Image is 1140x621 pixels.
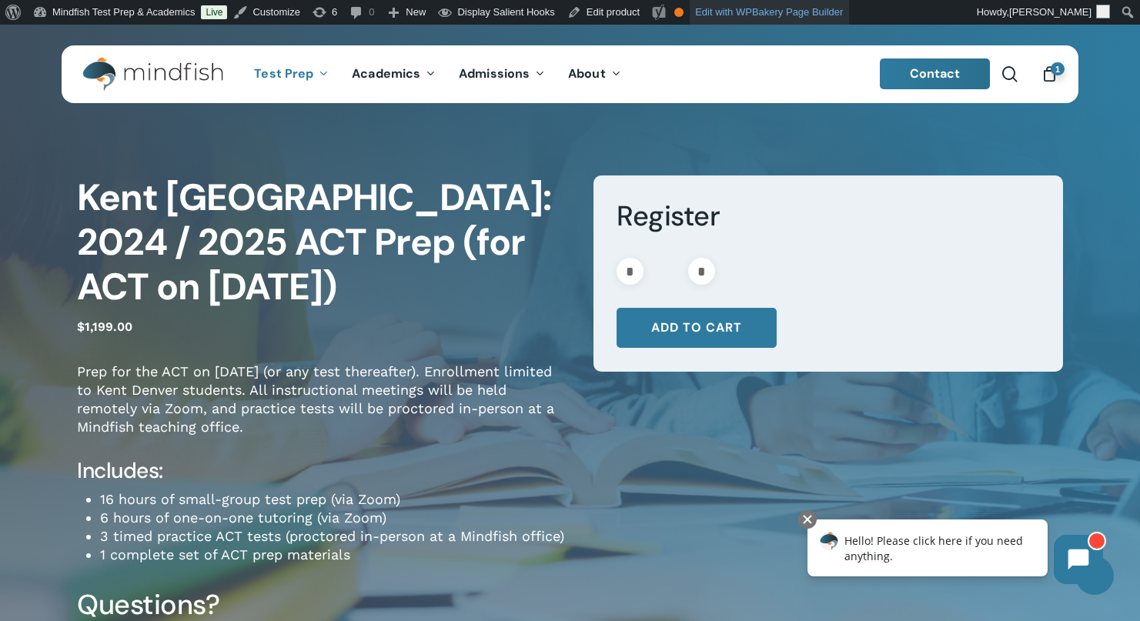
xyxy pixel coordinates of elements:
a: About [557,68,633,81]
span: Admissions [459,65,530,82]
span: Test Prep [254,65,313,82]
p: Prep for the ACT on [DATE] (or any test thereafter). Enrollment limited to Kent Denver students. ... [77,362,570,457]
iframe: Chatbot [791,507,1118,599]
span: About [568,65,606,82]
a: Test Prep [242,68,340,81]
a: Live [201,5,227,19]
input: Product quantity [648,258,684,285]
a: Cart [1041,65,1058,82]
a: Admissions [447,68,557,81]
bdi: 1,199.00 [77,319,132,334]
span: 1 [1051,62,1065,75]
span: [PERSON_NAME] [1009,6,1092,18]
button: Add to cart [617,308,777,348]
span: Academics [352,65,420,82]
a: Contact [880,58,991,89]
li: 1 complete set of ACT prep materials [100,546,570,564]
span: $ [77,319,85,334]
nav: Main Menu [242,45,632,103]
a: Academics [340,68,447,81]
h4: Includes: [77,457,570,485]
h1: Kent [GEOGRAPHIC_DATA]: 2024 / 2025 ACT Prep (for ACT on [DATE]) [77,175,570,309]
li: 16 hours of small-group test prep (via Zoom) [100,490,570,509]
div: OK [674,8,684,17]
header: Main Menu [62,45,1078,103]
li: 6 hours of one-on-one tutoring (via Zoom) [100,509,570,527]
span: Contact [910,65,961,82]
li: 3 timed practice ACT tests (proctored in-person at a Mindfish office) [100,527,570,546]
h3: Register [617,199,1039,234]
